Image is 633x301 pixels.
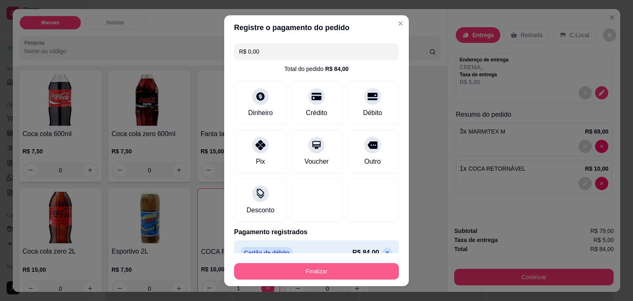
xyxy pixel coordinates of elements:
[248,108,273,118] div: Dinheiro
[241,247,293,259] p: Cartão de débito
[256,157,265,167] div: Pix
[234,263,399,280] button: Finalizar
[394,17,407,30] button: Close
[305,157,329,167] div: Voucher
[325,65,349,73] div: R$ 84,00
[239,43,394,60] input: Ex.: hambúrguer de cordeiro
[234,227,399,237] p: Pagamento registrados
[224,15,409,40] header: Registre o pagamento do pedido
[306,108,327,118] div: Crédito
[364,157,381,167] div: Outro
[363,108,382,118] div: Débito
[352,248,379,258] p: R$ 84,00
[246,205,274,215] div: Desconto
[284,65,349,73] div: Total do pedido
